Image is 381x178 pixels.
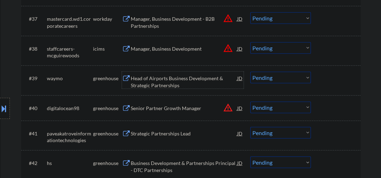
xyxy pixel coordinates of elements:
[223,13,233,23] button: warning_amber
[131,45,237,52] div: Manager, Business Development
[131,15,237,29] div: Manager, Business Development - B2B Partnerships
[131,75,237,89] div: Head of Airports Business Development & Strategic Partnerships
[93,15,122,23] div: workday
[47,15,93,29] div: mastercard.wd1.corporatecareers
[236,127,244,140] div: JD
[223,43,233,53] button: warning_amber
[131,160,237,173] div: Business Development & Partnerships Principal - DTC Partnerships
[236,42,244,55] div: JD
[131,105,237,112] div: Senior Partner Growth Manager
[236,102,244,114] div: JD
[29,15,41,23] div: #37
[236,157,244,169] div: JD
[236,12,244,25] div: JD
[223,103,233,113] button: warning_amber
[236,72,244,84] div: JD
[131,130,237,137] div: Strategic Partnerships Lead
